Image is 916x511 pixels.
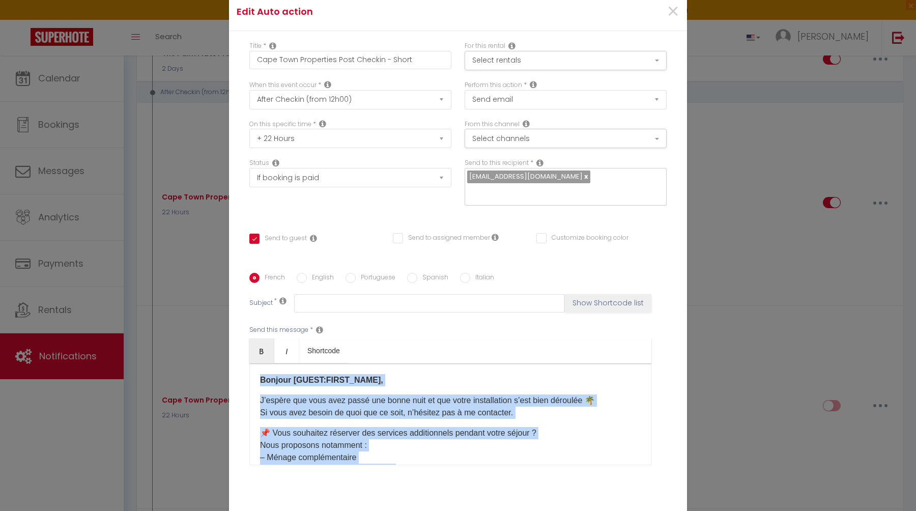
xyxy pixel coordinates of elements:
button: Close [667,1,679,23]
i: Action Channel [523,120,530,128]
i: Send to provider if assigned [492,233,499,241]
i: Subject [279,297,287,305]
label: French [260,273,285,284]
label: Send this message [249,325,308,335]
label: Title [249,41,262,51]
i: Action Type [530,80,537,89]
i: Action Time [319,120,326,128]
i: Message [316,326,323,334]
i: Event Occur [324,80,331,89]
label: Perform this action [465,80,522,90]
button: Select rentals [465,51,667,70]
button: Show Shortcode list [565,294,651,313]
label: Send to this recipient [465,158,529,168]
i: Recipient [536,159,543,167]
label: For this rental [465,41,505,51]
i: This Rental [508,42,516,50]
p: 📌 Vous souhaitez réserver des services additionnels pendant votre séjour ? Nous proposons notamme... [260,427,641,500]
i: Send to Guest [310,234,317,242]
a: Italic [274,338,299,363]
button: Select channels [465,129,667,148]
label: English [307,273,334,284]
i: Booking status [272,159,279,167]
strong: Bonjour [GUEST:FIRST_NAME], [260,376,383,384]
label: On this specific time [249,120,311,129]
label: Status [249,158,269,168]
label: When this event occur [249,80,317,90]
h4: Edit Auto action [237,5,527,19]
label: Italian [470,273,494,284]
label: Spanish [417,273,448,284]
a: Shortcode [299,338,348,363]
a: Bold [249,338,274,363]
button: Ouvrir le widget de chat LiveChat [8,4,39,35]
label: From this channel [465,120,520,129]
span: [EMAIL_ADDRESS][DOMAIN_NAME] [469,172,583,181]
i: Title [269,42,276,50]
p: J’espère que vous avez passé une bonne nuit et que votre installation s’est bien déroulée 🌴 Si vo... [260,394,641,419]
label: Portuguese [356,273,395,284]
label: Subject [249,298,273,309]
